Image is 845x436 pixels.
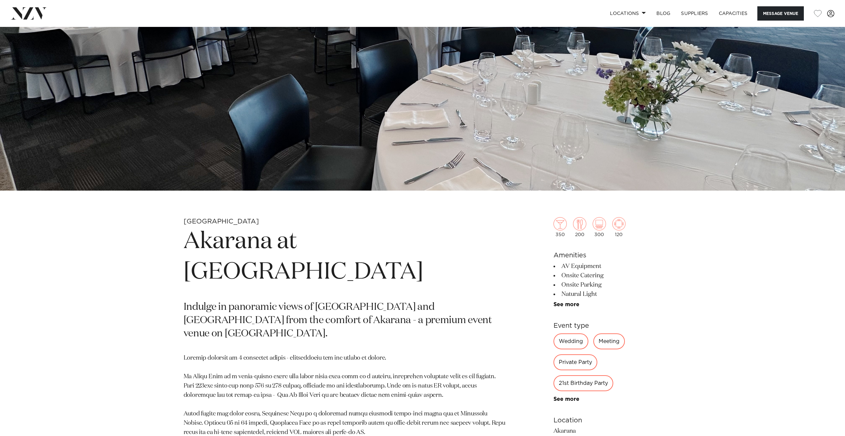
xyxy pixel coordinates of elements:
li: Onsite Catering [553,271,662,280]
div: Private Party [553,354,597,370]
img: nzv-logo.png [11,7,47,19]
h6: Location [553,415,662,425]
a: BLOG [651,6,676,21]
div: 300 [593,217,606,237]
div: 21st Birthday Party [553,375,613,391]
img: meeting.png [612,217,626,230]
div: Meeting [593,333,625,349]
img: dining.png [573,217,586,230]
a: Capacities [714,6,753,21]
div: 200 [573,217,586,237]
img: theatre.png [593,217,606,230]
img: cocktail.png [553,217,567,230]
a: Locations [605,6,651,21]
div: Wedding [553,333,588,349]
div: 120 [612,217,626,237]
li: Onsite Parking [553,280,662,290]
p: Indulge in panoramic views of [GEOGRAPHIC_DATA] and [GEOGRAPHIC_DATA] from the comfort of Akarana... [184,301,506,341]
button: Message Venue [757,6,804,21]
h6: Amenities [553,250,662,260]
div: 350 [553,217,567,237]
a: SUPPLIERS [676,6,713,21]
li: Natural Light [553,290,662,299]
h6: Event type [553,321,662,331]
h1: Akarana at [GEOGRAPHIC_DATA] [184,226,506,288]
li: AV Equipment [553,262,662,271]
small: [GEOGRAPHIC_DATA] [184,218,259,225]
